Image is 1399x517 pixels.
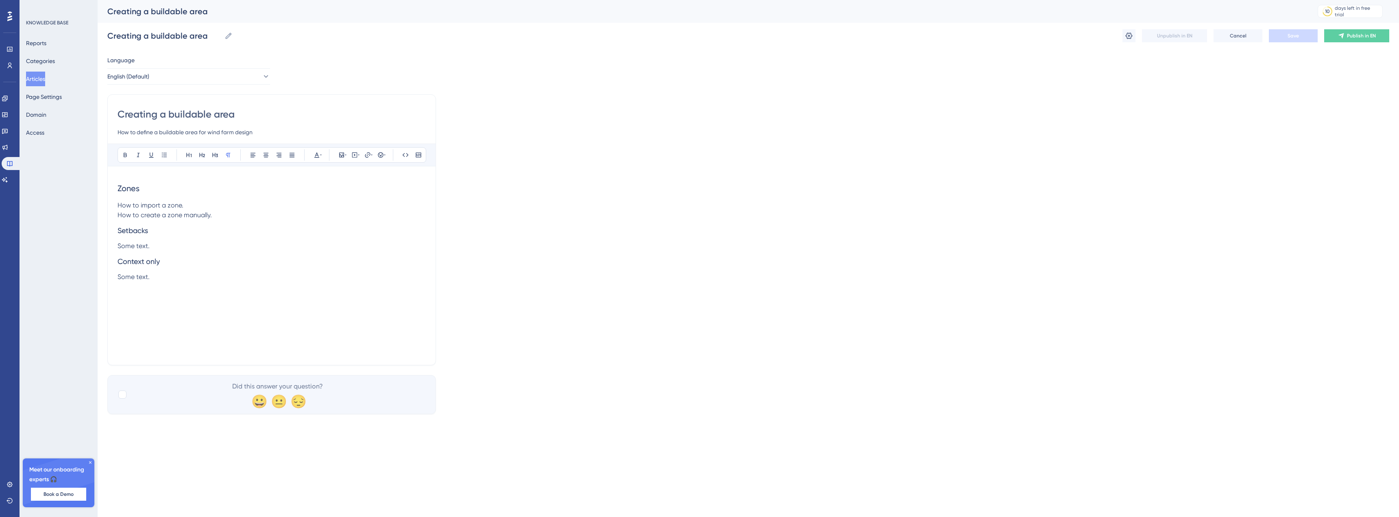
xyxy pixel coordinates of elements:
[118,211,212,219] span: How to create a zone manually.
[107,72,149,81] span: English (Default)
[107,30,221,41] input: Article Name
[107,55,135,65] span: Language
[26,107,46,122] button: Domain
[1288,33,1299,39] span: Save
[1347,33,1376,39] span: Publish in EN
[118,273,150,281] span: Some text.
[118,127,426,137] input: Article Description
[118,257,160,266] span: Context only
[232,382,323,391] span: Did this answer your question?
[26,36,46,50] button: Reports
[107,68,270,85] button: English (Default)
[118,108,426,121] input: Article Title
[118,183,139,193] span: Zones
[1269,29,1318,42] button: Save
[26,89,62,104] button: Page Settings
[1230,33,1246,39] span: Cancel
[1324,29,1389,42] button: Publish in EN
[26,125,44,140] button: Access
[1142,29,1207,42] button: Unpublish in EN
[1157,33,1192,39] span: Unpublish in EN
[107,6,1297,17] div: Creating a buildable area
[118,201,183,209] span: How to import a zone.
[26,20,68,26] div: KNOWLEDGE BASE
[1325,8,1330,15] div: 10
[44,491,74,497] span: Book a Demo
[29,465,88,484] span: Meet our onboarding experts 🎧
[26,54,55,68] button: Categories
[1214,29,1262,42] button: Cancel
[118,226,148,235] span: Setbacks
[31,488,86,501] button: Book a Demo
[1335,5,1380,18] div: days left in free trial
[118,242,150,250] span: Some text.
[26,72,45,86] button: Articles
